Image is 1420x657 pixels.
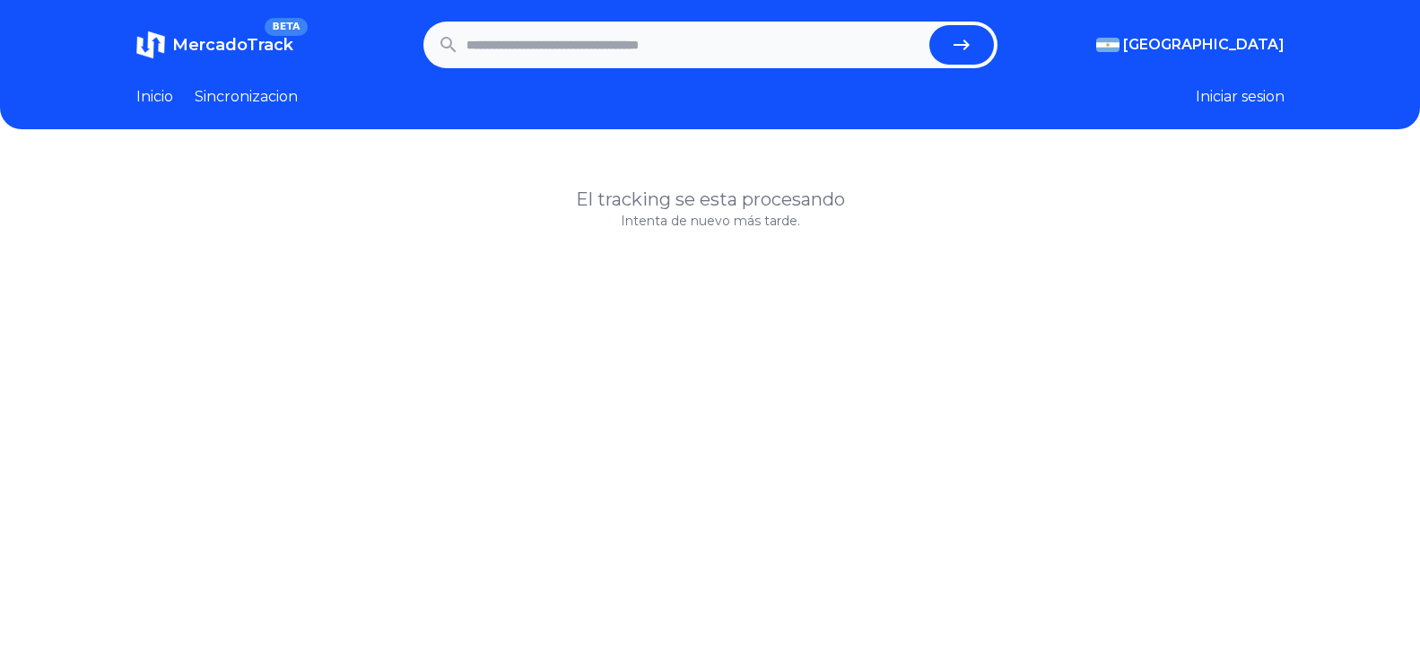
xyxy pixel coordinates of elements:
[1196,86,1285,108] button: Iniciar sesion
[136,31,293,59] a: MercadoTrackBETA
[136,187,1285,212] h1: El tracking se esta procesando
[1096,34,1285,56] button: [GEOGRAPHIC_DATA]
[136,86,173,108] a: Inicio
[172,35,293,55] span: MercadoTrack
[195,86,298,108] a: Sincronizacion
[136,31,165,59] img: MercadoTrack
[136,212,1285,230] p: Intenta de nuevo más tarde.
[1096,38,1119,52] img: Argentina
[265,18,307,36] span: BETA
[1123,34,1285,56] span: [GEOGRAPHIC_DATA]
